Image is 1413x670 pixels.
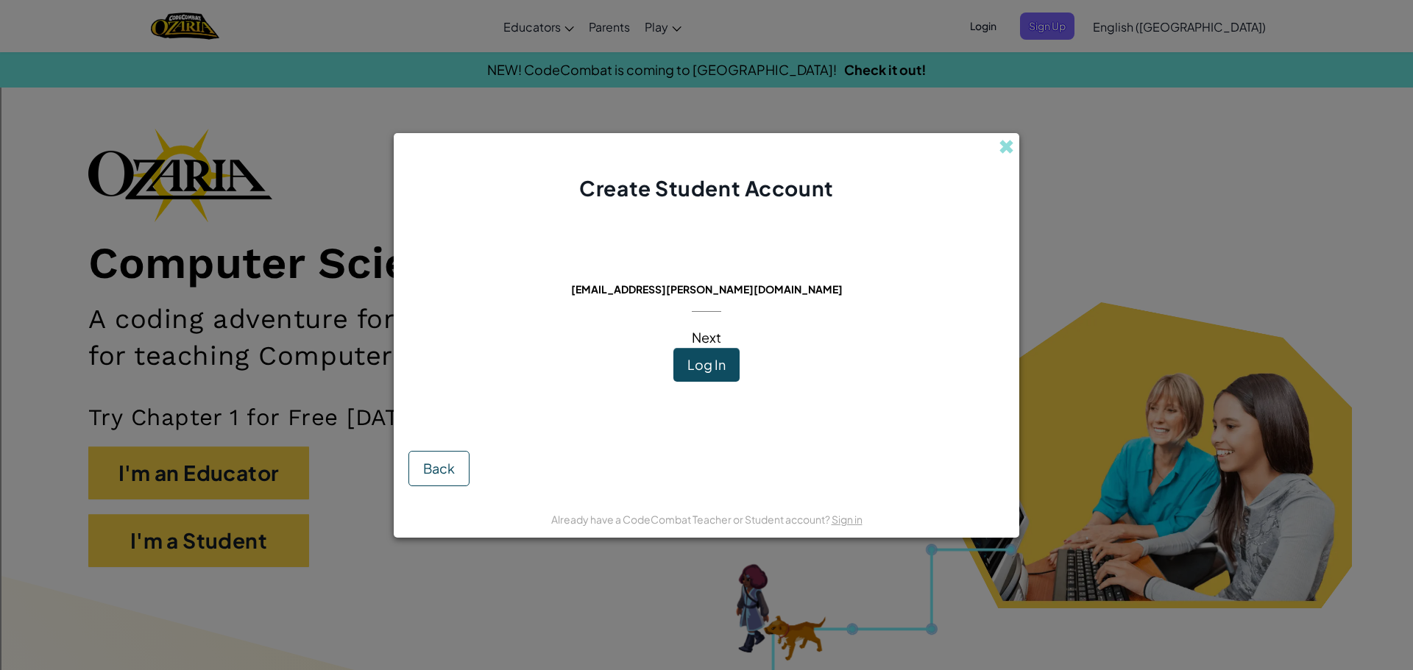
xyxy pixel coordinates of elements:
[423,460,455,477] span: Back
[579,175,833,201] span: Create Student Account
[687,356,726,373] span: Log In
[603,262,811,279] span: This email is already in use:
[408,451,470,486] button: Back
[6,35,1407,48] div: Sort A > Z
[832,513,863,526] a: Sign in
[6,48,1407,61] div: Sort New > Old
[6,74,1407,88] div: Delete
[6,61,1407,74] div: Move To ...
[6,19,136,35] input: Search outlines
[692,329,721,346] span: Next
[6,6,308,19] div: Home
[571,282,843,296] span: [EMAIL_ADDRESS][PERSON_NAME][DOMAIN_NAME]
[673,348,740,382] button: Log In
[6,88,1407,101] div: Options
[551,513,832,526] span: Already have a CodeCombat Teacher or Student account?
[6,101,1407,114] div: Sign out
